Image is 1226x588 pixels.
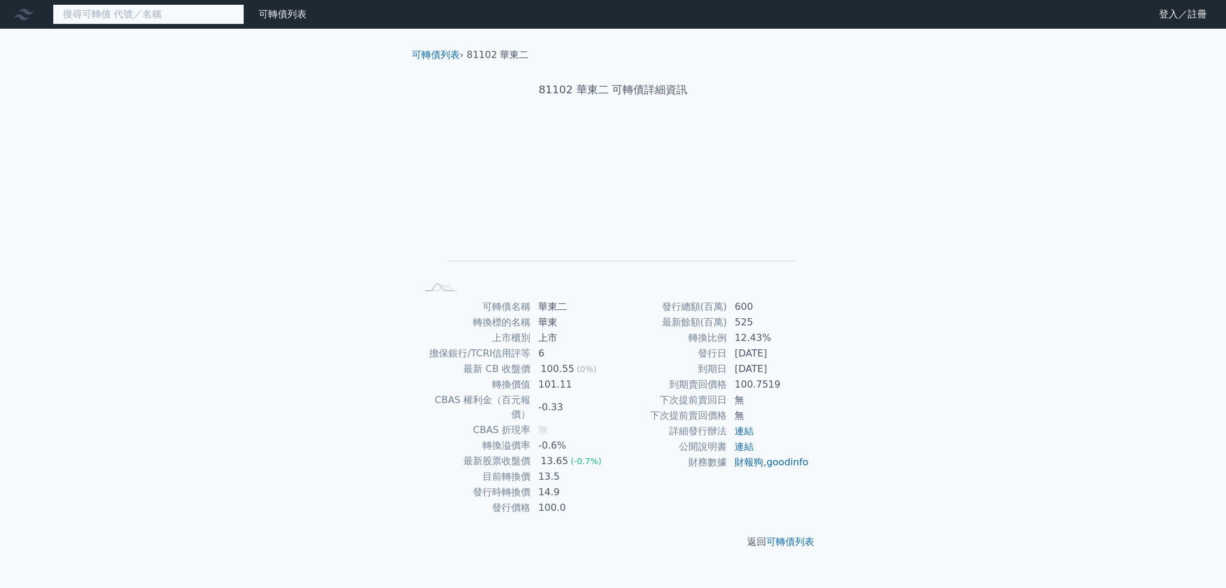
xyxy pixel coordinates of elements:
td: 目前轉換價 [417,469,531,485]
td: 100.0 [531,500,613,516]
a: 可轉債列表 [412,49,460,60]
td: 發行價格 [417,500,531,516]
h1: 81102 華東二 可轉債詳細資訊 [402,81,824,98]
td: 13.5 [531,469,613,485]
a: 可轉債列表 [259,8,306,20]
td: 到期賣回價格 [613,377,727,392]
td: CBAS 折現率 [417,422,531,438]
span: (0%) [576,364,596,374]
td: 525 [727,315,809,330]
td: 100.7519 [727,377,809,392]
td: 到期日 [613,361,727,377]
td: 發行時轉換價 [417,485,531,500]
div: 13.65 [538,454,570,468]
td: 最新 CB 收盤價 [417,361,531,377]
a: 連結 [735,425,754,437]
a: goodinfo [766,456,808,468]
td: 下次提前賣回價格 [613,408,727,424]
td: , [727,455,809,470]
td: 上市 [531,330,613,346]
td: 上市櫃別 [417,330,531,346]
li: › [412,48,463,62]
td: 發行日 [613,346,727,361]
td: 最新股票收盤價 [417,453,531,469]
td: 轉換比例 [613,330,727,346]
td: 101.11 [531,377,613,392]
td: 無 [727,392,809,408]
td: [DATE] [727,361,809,377]
a: 登入／註冊 [1149,5,1216,24]
td: 6 [531,346,613,361]
li: 81102 華東二 [467,48,529,62]
td: 最新餘額(百萬) [613,315,727,330]
td: 可轉債名稱 [417,299,531,315]
td: 無 [727,408,809,424]
g: Chart [436,136,796,279]
td: 財務數據 [613,455,727,470]
td: 下次提前賣回日 [613,392,727,408]
p: 返回 [402,535,824,549]
td: 華東二 [531,299,613,315]
td: 公開說明書 [613,439,727,455]
td: 轉換價值 [417,377,531,392]
td: -0.6% [531,438,613,453]
td: -0.33 [531,392,613,422]
td: 600 [727,299,809,315]
input: 搜尋可轉債 代號／名稱 [53,4,244,25]
td: 詳細發行辦法 [613,424,727,439]
td: 12.43% [727,330,809,346]
span: 無 [538,424,548,435]
td: 發行總額(百萬) [613,299,727,315]
a: 財報狗 [735,456,763,468]
a: 連結 [735,441,754,452]
div: 100.55 [538,362,576,376]
span: (-0.7%) [570,456,602,466]
a: 可轉債列表 [766,536,814,547]
td: 14.9 [531,485,613,500]
td: 華東 [531,315,613,330]
td: 轉換標的名稱 [417,315,531,330]
td: 擔保銀行/TCRI信用評等 [417,346,531,361]
td: 轉換溢價率 [417,438,531,453]
td: [DATE] [727,346,809,361]
td: CBAS 權利金（百元報價） [417,392,531,422]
